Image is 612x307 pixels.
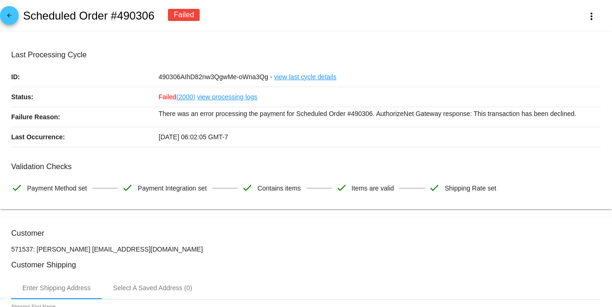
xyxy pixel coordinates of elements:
p: Status: [11,87,159,107]
p: Last Occurrence: [11,127,159,147]
div: Enter Shipping Address [22,284,90,292]
a: view last cycle details [274,67,336,87]
span: 490306AIhD82nw3QgwMe-oWna3Qg - [159,73,272,81]
h3: Customer Shipping [11,260,601,269]
mat-icon: check [11,182,22,193]
span: Items are valid [352,178,394,198]
mat-icon: arrow_back [4,12,15,23]
span: Failed [159,93,195,101]
p: ID: [11,67,159,87]
mat-icon: more_vert [586,11,597,22]
span: [DATE] 06:02:05 GMT-7 [159,133,228,141]
a: view processing logs [197,87,257,107]
h2: Scheduled Order #490306 [23,9,154,22]
mat-icon: check [336,182,347,193]
span: Shipping Rate set [445,178,496,198]
span: Payment Integration set [138,178,207,198]
mat-icon: check [429,182,440,193]
a: (2000) [176,87,195,107]
p: There was an error processing the payment for Scheduled Order #490306. AuthorizeNet Gateway respo... [159,107,601,120]
h3: Customer [11,229,601,238]
p: 571537: [PERSON_NAME] [EMAIL_ADDRESS][DOMAIN_NAME] [11,246,601,253]
h3: Validation Checks [11,162,601,171]
mat-icon: check [242,182,253,193]
p: Failure Reason: [11,107,159,127]
span: Payment Method set [27,178,87,198]
h3: Last Processing Cycle [11,50,601,59]
span: Contains items [257,178,301,198]
div: Select A Saved Address (0) [113,284,192,292]
div: Failed [168,9,200,21]
mat-icon: check [122,182,133,193]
